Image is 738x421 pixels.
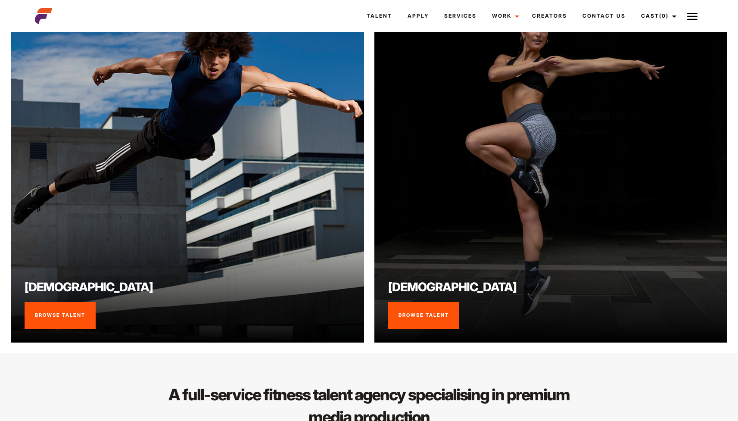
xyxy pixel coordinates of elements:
img: cropped-aefm-brand-fav-22-square.png [35,7,52,25]
a: Cast(0) [633,4,682,28]
h3: [DEMOGRAPHIC_DATA] [388,279,714,295]
a: Talent [359,4,400,28]
a: Work [484,4,524,28]
h3: [DEMOGRAPHIC_DATA] [25,279,350,295]
a: Creators [524,4,575,28]
a: Apply [400,4,436,28]
span: (0) [659,12,669,19]
a: Contact Us [575,4,633,28]
a: Browse Talent [25,302,96,329]
img: Burger icon [687,11,698,22]
a: Services [436,4,484,28]
a: Browse Talent [388,302,459,329]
